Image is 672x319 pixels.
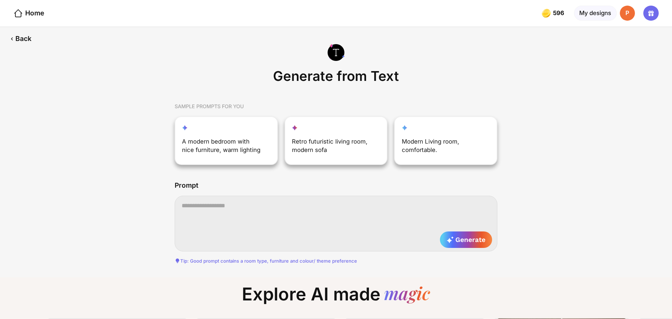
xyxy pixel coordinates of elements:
[553,10,566,16] span: 596
[235,284,437,312] div: Explore AI made
[269,66,402,89] div: Generate from Text
[292,125,297,131] img: fill-up-your-space-star-icon.svg
[182,137,261,158] div: A modern bedroom with nice furniture, warm lighting
[13,8,44,19] div: Home
[402,137,481,158] div: Modern Living room, comfortable.
[384,284,430,305] div: magic
[175,96,497,117] div: SAMPLE PROMPTS FOR YOU
[328,44,345,61] img: generate-from-text-icon.svg
[175,182,198,189] div: Prompt
[175,258,497,264] div: Tip: Good prompt contains a room type, furniture and colour/ theme preference
[182,125,188,131] img: reimagine-star-icon.svg
[402,125,407,131] img: customization-star-icon.svg
[574,6,617,21] div: My designs
[292,137,371,158] div: Retro futuristic living room, modern sofa
[620,6,635,21] div: P
[447,236,485,244] span: Generate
